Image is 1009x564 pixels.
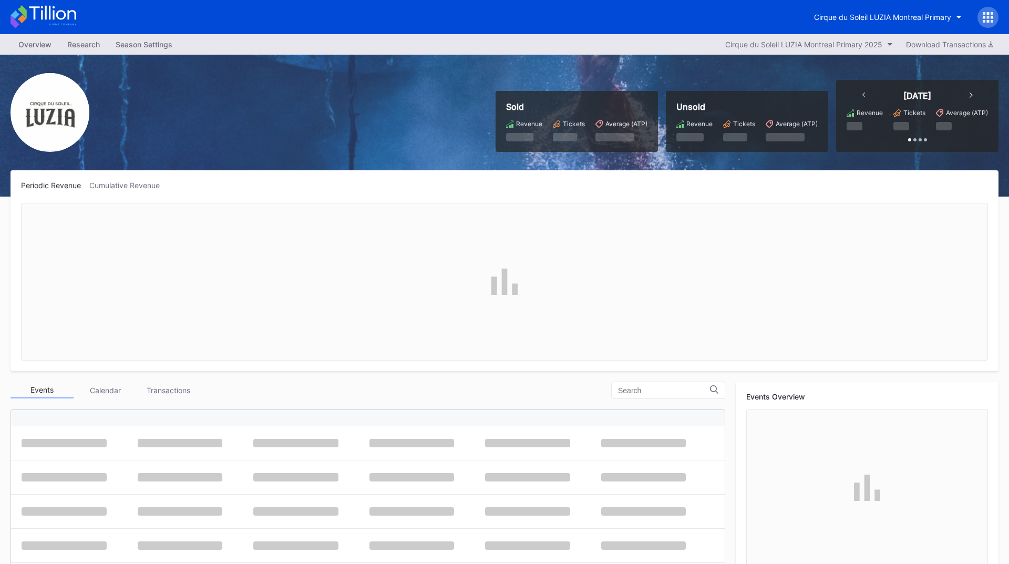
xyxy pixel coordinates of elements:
[618,386,710,395] input: Search
[903,90,931,101] div: [DATE]
[814,13,951,22] div: Cirque du Soleil LUZIA Montreal Primary
[776,120,818,128] div: Average (ATP)
[901,37,998,52] button: Download Transactions
[21,181,89,190] div: Periodic Revenue
[108,37,180,52] a: Season Settings
[11,73,89,152] img: Cirque_du_Soleil_LUZIA_Montreal_Primary.png
[906,40,993,49] div: Download Transactions
[563,120,585,128] div: Tickets
[946,109,988,117] div: Average (ATP)
[733,120,755,128] div: Tickets
[725,40,882,49] div: Cirque du Soleil LUZIA Montreal Primary 2025
[903,109,925,117] div: Tickets
[516,120,542,128] div: Revenue
[720,37,898,52] button: Cirque du Soleil LUZIA Montreal Primary 2025
[506,101,647,112] div: Sold
[89,181,168,190] div: Cumulative Revenue
[806,7,970,27] button: Cirque du Soleil LUZIA Montreal Primary
[11,382,74,398] div: Events
[137,382,200,398] div: Transactions
[11,37,59,52] a: Overview
[857,109,883,117] div: Revenue
[59,37,108,52] a: Research
[746,392,988,401] div: Events Overview
[676,101,818,112] div: Unsold
[74,382,137,398] div: Calendar
[686,120,713,128] div: Revenue
[605,120,647,128] div: Average (ATP)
